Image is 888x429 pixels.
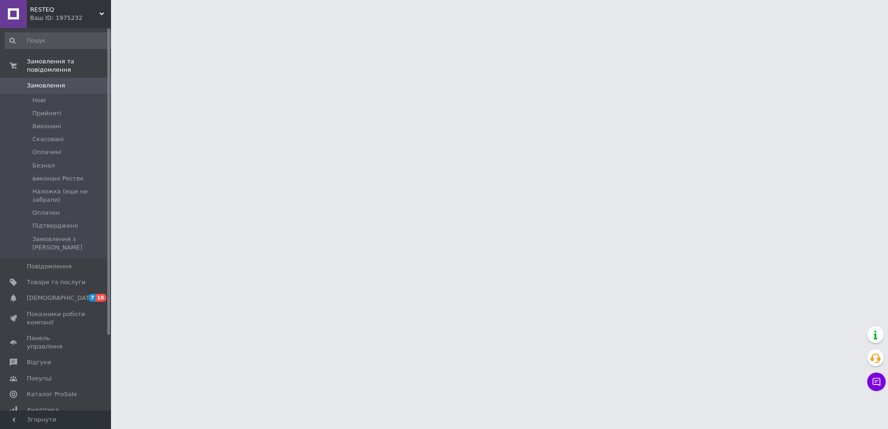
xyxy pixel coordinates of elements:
span: Оплачен [32,209,60,217]
span: Аналітика [27,406,59,414]
span: Наложка (еще не забрали) [32,187,113,204]
span: Нові [32,96,46,105]
span: Товари та послуги [27,278,86,286]
span: Замовлення з [PERSON_NAME] [32,235,113,252]
span: Виконані [32,122,61,131]
span: Показники роботи компанії [27,310,86,327]
div: Ваш ID: 1975232 [30,14,111,22]
span: Покупці [27,374,52,383]
span: Замовлення та повідомлення [27,57,111,74]
span: Оплачені [32,148,62,156]
span: Прийняті [32,109,61,118]
span: Повідомлення [27,262,72,271]
span: 7 [88,294,96,302]
span: 18 [96,294,106,302]
span: RESTEQ [30,6,99,14]
span: Панель управління [27,334,86,351]
span: Скасовані [32,135,64,143]
input: Пошук [5,32,114,49]
span: Відгуки [27,358,51,367]
button: Чат з покупцем [867,373,886,391]
span: Каталог ProSale [27,390,77,398]
span: виконані Рестек [32,174,84,183]
span: Підтверджено [32,222,78,230]
span: Замовлення [27,81,65,90]
span: Безнал [32,162,55,170]
span: [DEMOGRAPHIC_DATA] [27,294,95,302]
